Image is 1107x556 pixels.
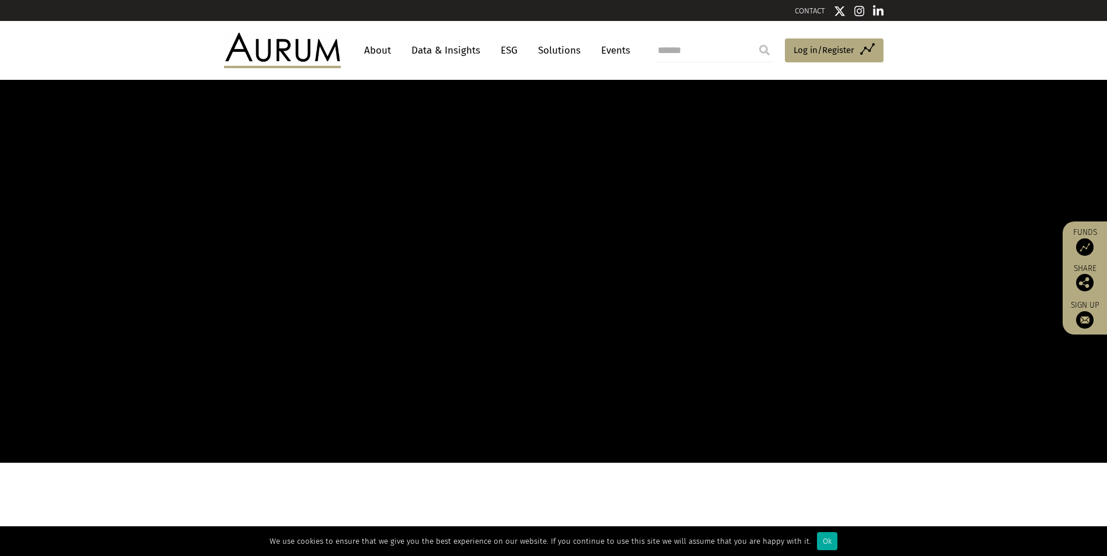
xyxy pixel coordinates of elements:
[785,38,883,63] a: Log in/Register
[595,40,630,61] a: Events
[753,38,776,62] input: Submit
[1068,227,1101,256] a: Funds
[495,40,523,61] a: ESG
[406,40,486,61] a: Data & Insights
[1068,265,1101,291] div: Share
[794,43,854,57] span: Log in/Register
[873,5,883,17] img: Linkedin icon
[834,5,846,17] img: Twitter icon
[1076,311,1094,329] img: Sign up to our newsletter
[854,5,865,17] img: Instagram icon
[532,40,586,61] a: Solutions
[817,532,837,550] div: Ok
[358,40,397,61] a: About
[224,33,341,68] img: Aurum
[1076,238,1094,256] img: Access Funds
[795,6,825,15] a: CONTACT
[1068,300,1101,329] a: Sign up
[1076,274,1094,291] img: Share this post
